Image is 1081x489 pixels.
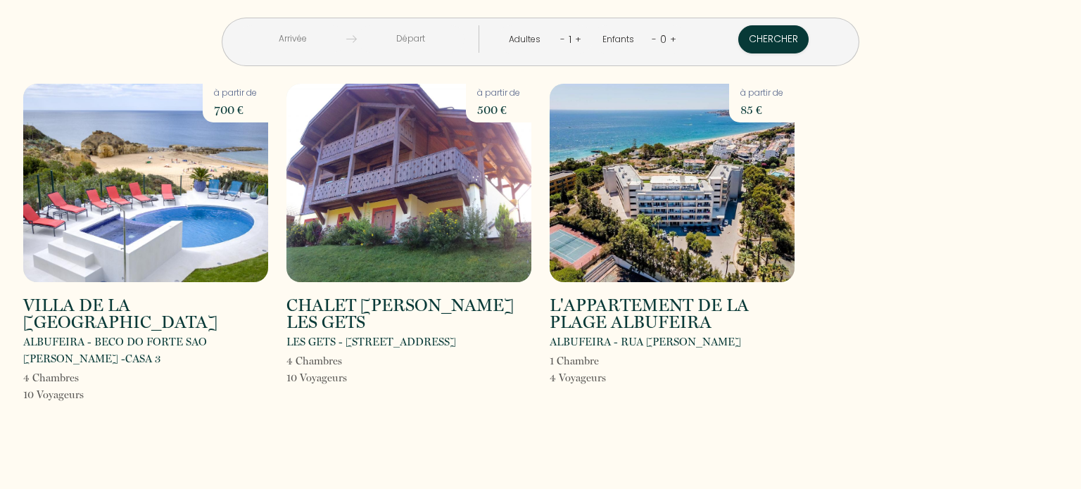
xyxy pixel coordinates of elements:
p: à partir de [740,87,783,100]
h2: CHALET [PERSON_NAME] LES GETS [286,297,531,331]
input: Départ [357,25,464,53]
p: 500 € [477,100,520,120]
p: 4 Chambre [286,353,347,369]
div: 1 [565,28,575,51]
p: 1 Chambre [550,353,606,369]
button: Chercher [738,25,809,53]
div: 0 [657,28,670,51]
img: rental-image [550,84,795,282]
a: - [560,32,565,46]
div: Adultes [509,33,545,46]
p: ALBUFEIRA - BECO DO FORTE SAO [PERSON_NAME] -CASA 3 [23,334,268,367]
span: s [80,388,84,401]
img: guests [346,34,357,44]
p: 4 Chambre [23,369,84,386]
span: s [75,371,79,384]
div: Enfants [602,33,639,46]
img: rental-image [286,84,531,282]
h2: L'APPARTEMENT DE LA PLAGE ALBUFEIRA [550,297,795,331]
p: à partir de [477,87,520,100]
input: Arrivée [239,25,346,53]
p: 4 Voyageur [550,369,606,386]
p: 10 Voyageur [23,386,84,403]
span: s [602,371,606,384]
img: rental-image [23,84,268,282]
p: LES GETS - [STREET_ADDRESS] [286,334,456,350]
a: + [575,32,581,46]
h2: VILLA DE LA [GEOGRAPHIC_DATA] [23,297,268,331]
a: - [652,32,657,46]
p: 85 € [740,100,783,120]
p: 700 € [214,100,257,120]
p: ALBUFEIRA - RUA [PERSON_NAME] [550,334,741,350]
p: à partir de [214,87,257,100]
span: s [343,371,347,384]
a: + [670,32,676,46]
span: s [338,355,342,367]
p: 10 Voyageur [286,369,347,386]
